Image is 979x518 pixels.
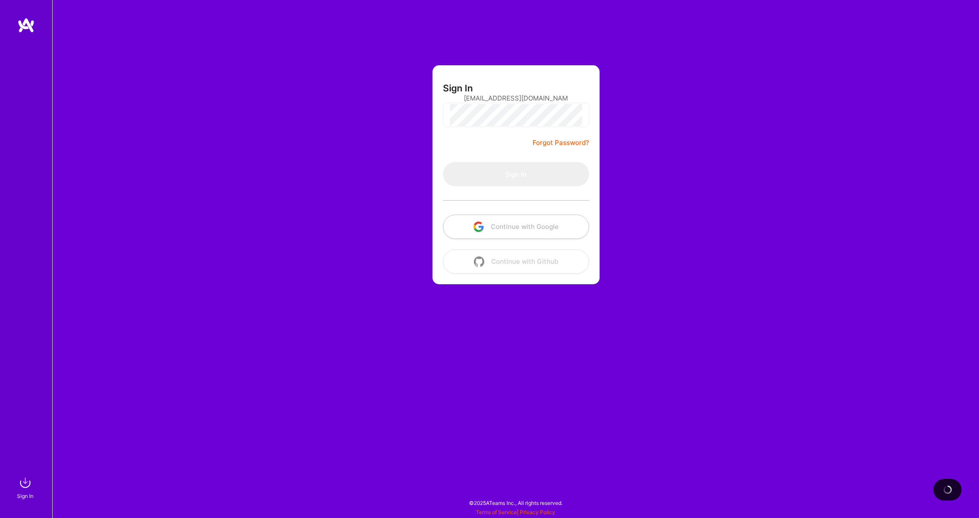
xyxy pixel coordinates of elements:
[52,492,979,514] div: © 2025 ATeams Inc., All rights reserved.
[17,17,35,33] img: logo
[942,484,953,495] img: loading
[520,509,555,515] a: Privacy Policy
[476,509,517,515] a: Terms of Service
[443,215,589,239] button: Continue with Google
[17,474,34,491] img: sign in
[533,138,589,148] a: Forgot Password?
[464,87,568,109] input: Email...
[443,83,473,94] h3: Sign In
[17,491,34,501] div: Sign In
[18,474,34,501] a: sign inSign In
[443,162,589,186] button: Sign In
[476,509,555,515] span: |
[473,222,484,232] img: icon
[443,249,589,274] button: Continue with Github
[474,256,484,267] img: icon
